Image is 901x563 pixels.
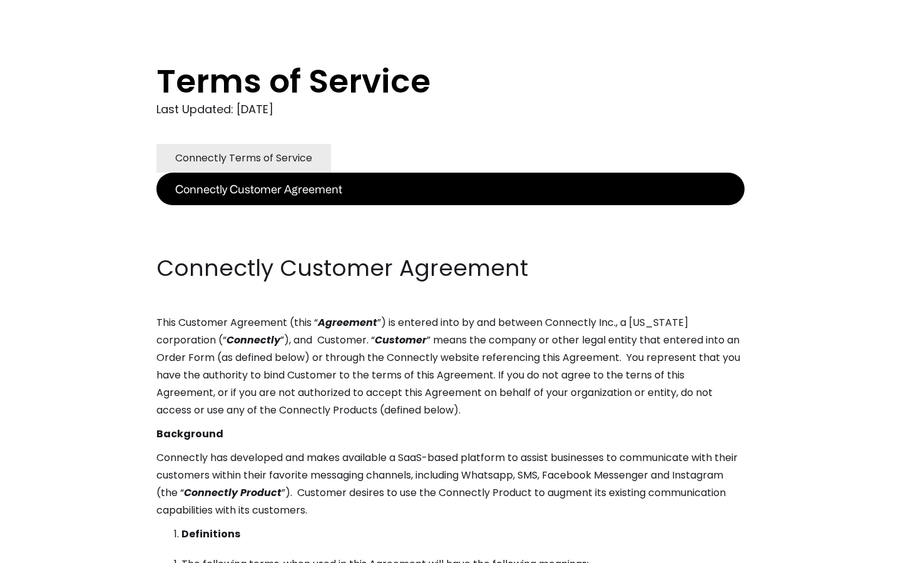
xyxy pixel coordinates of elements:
[375,333,427,347] em: Customer
[184,485,282,500] em: Connectly Product
[181,527,240,541] strong: Definitions
[13,540,75,559] aside: Language selected: English
[175,180,342,198] div: Connectly Customer Agreement
[318,315,377,330] em: Agreement
[227,333,280,347] em: Connectly
[156,427,223,441] strong: Background
[156,100,745,119] div: Last Updated: [DATE]
[156,63,695,100] h1: Terms of Service
[156,229,745,246] p: ‍
[25,541,75,559] ul: Language list
[175,150,312,167] div: Connectly Terms of Service
[156,314,745,419] p: This Customer Agreement (this “ ”) is entered into by and between Connectly Inc., a [US_STATE] co...
[156,205,745,223] p: ‍
[156,449,745,519] p: Connectly has developed and makes available a SaaS-based platform to assist businesses to communi...
[156,253,745,284] h2: Connectly Customer Agreement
